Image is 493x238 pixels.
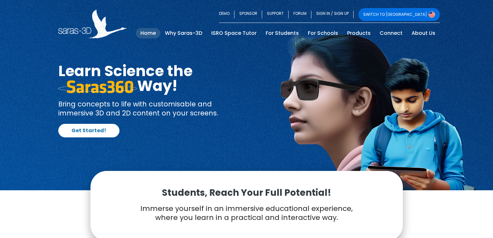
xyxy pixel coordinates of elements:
img: Switch to USA [429,11,435,18]
p: Bring concepts to life with customisable and immersive 3D and 2D content on your screens. [58,100,242,117]
a: Why Saras-3D [160,28,207,38]
a: Home [136,28,160,38]
p: Students, Reach Your Full Potential! [107,187,387,199]
a: Get Started! [58,124,119,137]
a: FORUM [289,8,311,21]
a: Connect [375,28,407,38]
img: saras 360 [58,80,137,93]
a: For Students [261,28,303,38]
a: ISRO Space Tutor [207,28,261,38]
a: About Us [407,28,440,38]
a: Products [343,28,375,38]
p: Immerse yourself in an immersive educational experience, where you learn in a practical and inter... [107,204,387,223]
a: DEMO [219,8,234,21]
a: For Schools [303,28,343,38]
img: Saras 3D [58,10,127,38]
h1: Learn Science the Way! [58,64,242,93]
a: SIGN IN / SIGN UP [311,8,354,21]
a: SWITCH TO [GEOGRAPHIC_DATA] [358,8,440,21]
a: SUPPORT [262,8,289,21]
a: SPONSOR [234,8,262,21]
